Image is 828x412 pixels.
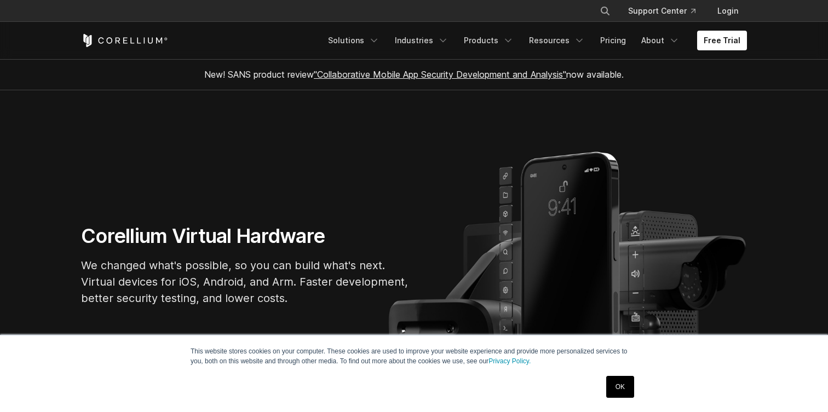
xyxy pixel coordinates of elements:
[81,34,168,47] a: Corellium Home
[191,346,637,366] p: This website stores cookies on your computer. These cookies are used to improve your website expe...
[619,1,704,21] a: Support Center
[697,31,747,50] a: Free Trial
[586,1,747,21] div: Navigation Menu
[522,31,591,50] a: Resources
[457,31,520,50] a: Products
[388,31,455,50] a: Industries
[204,69,624,80] span: New! SANS product review now available.
[488,357,531,365] a: Privacy Policy.
[594,31,633,50] a: Pricing
[321,31,747,50] div: Navigation Menu
[314,69,566,80] a: "Collaborative Mobile App Security Development and Analysis"
[595,1,615,21] button: Search
[709,1,747,21] a: Login
[321,31,386,50] a: Solutions
[81,224,410,248] h1: Corellium Virtual Hardware
[81,257,410,306] p: We changed what's possible, so you can build what's next. Virtual devices for iOS, Android, and A...
[606,376,634,398] a: OK
[635,31,686,50] a: About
